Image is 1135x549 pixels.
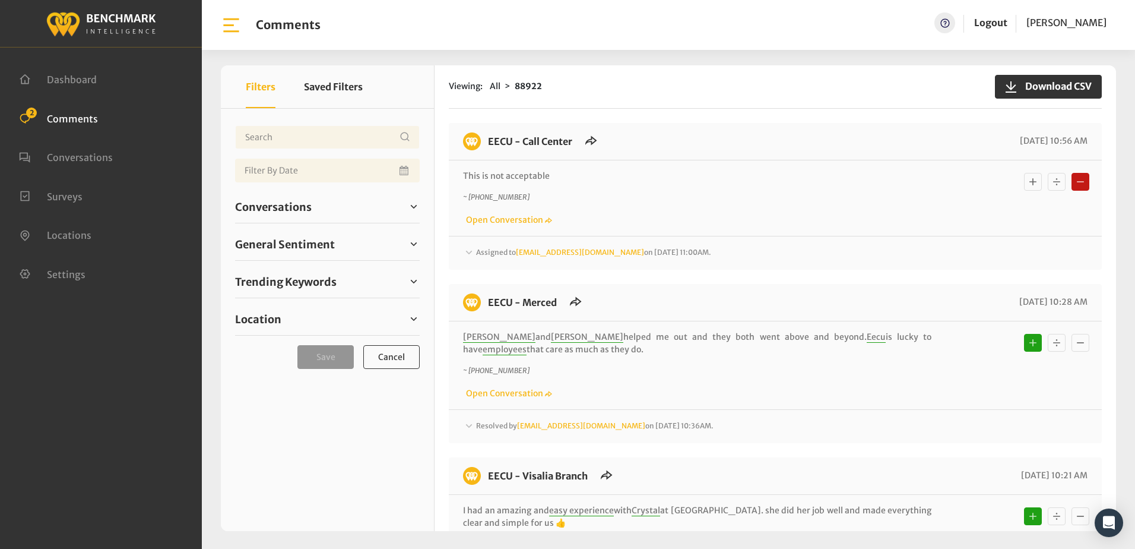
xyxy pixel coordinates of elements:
a: Comments 2 [19,112,98,124]
a: General Sentiment [235,235,420,253]
button: Download CSV [995,75,1102,99]
span: Locations [47,229,91,241]
h6: EECU - Merced [481,294,564,311]
a: Logout [974,17,1007,29]
span: [PERSON_NAME] [1026,17,1107,29]
span: Viewing: [449,80,483,93]
span: Comments [47,112,98,124]
span: employees [483,344,527,355]
div: Basic example [1021,331,1092,355]
span: Conversations [47,152,113,163]
a: Open Conversation [463,388,552,399]
a: Surveys [19,190,83,201]
input: Username [235,125,420,149]
span: Assigned to on [DATE] 11:00AM. [476,248,711,257]
button: Saved Filters [304,65,363,108]
a: [EMAIL_ADDRESS][DOMAIN_NAME] [516,248,644,257]
a: Conversations [19,150,113,162]
span: Trending Keywords [235,274,337,290]
span: Download CSV [1018,79,1092,93]
span: Settings [47,268,85,280]
span: Dashboard [47,74,97,86]
span: Conversations [235,199,312,215]
div: Assigned to[EMAIL_ADDRESS][DOMAIN_NAME]on [DATE] 11:00AM. [463,246,1088,260]
p: I had an amazing and with at [GEOGRAPHIC_DATA]. she did her job well and made everything clear an... [463,504,931,529]
a: EECU - Visalia Branch [488,470,588,482]
p: This is not acceptable [463,170,931,182]
span: Eecu [867,332,886,343]
button: Filters [246,65,275,108]
a: Settings [19,267,85,279]
div: Basic example [1021,504,1092,528]
a: Logout [974,12,1007,33]
img: benchmark [463,294,481,311]
span: [DATE] 10:56 AM [1017,135,1088,146]
div: Basic example [1021,170,1092,194]
input: Date range input field [235,159,420,182]
span: [DATE] 10:21 AM [1018,470,1088,481]
a: Location [235,310,420,328]
h1: Comments [256,18,321,32]
a: EECU - Call Center [488,135,572,147]
button: Open Calendar [397,159,413,182]
i: ~ [PHONE_NUMBER] [463,366,530,375]
span: [DATE] 10:28 AM [1016,296,1088,307]
a: Dashboard [19,72,97,84]
span: [PERSON_NAME] [463,332,535,343]
span: [PERSON_NAME] [551,332,623,343]
strong: 88922 [515,81,542,91]
button: Cancel [363,345,420,369]
div: Open Intercom Messenger [1095,509,1123,537]
h6: EECU - Visalia Branch [481,467,595,485]
div: Resolved by[EMAIL_ADDRESS][DOMAIN_NAME]on [DATE] 10:36AM. [463,419,1088,434]
a: Conversations [235,198,420,216]
span: 2 [26,108,37,118]
span: Crystal [632,505,660,516]
span: easy experience [549,505,614,516]
img: benchmark [463,467,481,485]
img: bar [221,15,242,36]
span: Resolved by on [DATE] 10:36AM. [476,421,714,430]
span: All [490,81,500,91]
img: benchmark [463,132,481,150]
a: Trending Keywords [235,273,420,291]
i: ~ [PHONE_NUMBER] [463,193,530,201]
h6: EECU - Call Center [481,132,579,150]
span: Surveys [47,190,83,202]
span: Location [235,311,281,327]
p: and helped me out and they both went above and beyond. is lucky to have that care as much as they... [463,331,931,356]
img: benchmark [46,9,156,38]
a: EECU - Merced [488,296,557,308]
span: General Sentiment [235,236,335,253]
a: [EMAIL_ADDRESS][DOMAIN_NAME] [517,421,645,430]
a: [PERSON_NAME] [1026,12,1107,33]
a: Open Conversation [463,214,552,225]
a: Locations [19,228,91,240]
